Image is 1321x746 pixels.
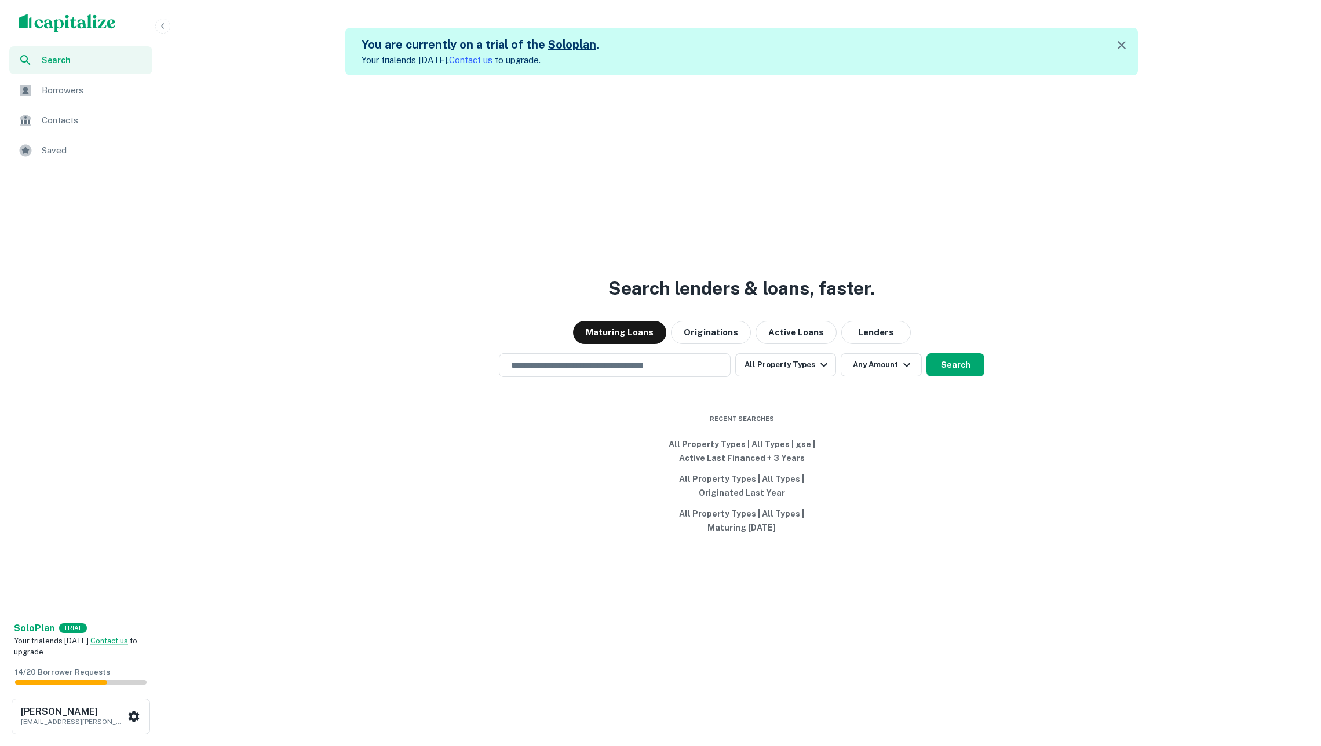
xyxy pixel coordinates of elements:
[59,623,87,633] div: TRIAL
[15,668,110,676] span: 14 / 20 Borrower Requests
[362,36,599,53] h5: You are currently on a trial of the .
[42,144,145,158] span: Saved
[841,353,922,376] button: Any Amount
[14,623,54,634] strong: Solo Plan
[19,14,116,32] img: capitalize-logo.png
[14,621,54,635] a: SoloPlan
[21,716,125,727] p: [EMAIL_ADDRESS][PERSON_NAME][DOMAIN_NAME]
[655,503,829,538] button: All Property Types | All Types | Maturing [DATE]
[42,83,145,97] span: Borrowers
[9,107,152,134] a: Contacts
[756,321,837,344] button: Active Loans
[42,54,145,67] span: Search
[1263,653,1321,709] iframe: Chat Widget
[12,699,150,734] button: [PERSON_NAME][EMAIL_ADDRESS][PERSON_NAME][DOMAIN_NAME]
[449,55,492,65] a: Contact us
[548,38,596,52] a: Soloplan
[14,637,137,657] span: Your trial ends [DATE]. to upgrade.
[9,137,152,164] a: Saved
[655,434,829,469] button: All Property Types | All Types | gse | Active Last Financed + 3 Years
[671,321,751,344] button: Originations
[926,353,984,376] button: Search
[655,469,829,503] button: All Property Types | All Types | Originated Last Year
[841,321,911,344] button: Lenders
[655,414,829,424] span: Recent Searches
[90,637,128,645] a: Contact us
[362,53,599,67] p: Your trial ends [DATE]. to upgrade.
[573,321,666,344] button: Maturing Loans
[9,46,152,74] a: Search
[42,114,145,127] span: Contacts
[608,275,875,302] h3: Search lenders & loans, faster.
[735,353,836,376] button: All Property Types
[21,707,125,716] h6: [PERSON_NAME]
[9,76,152,104] a: Borrowers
